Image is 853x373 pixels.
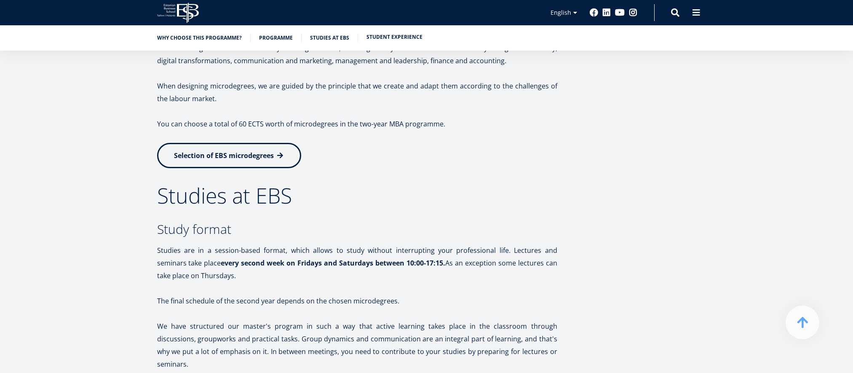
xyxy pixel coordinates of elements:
a: Programme [259,34,293,42]
input: Two-year MBA [2,129,8,134]
span: Technology Innovation MBA [10,139,81,147]
p: The final schedule of the second year depends on the chosen microdegrees. [157,295,557,307]
a: Why choose this programme? [157,34,242,42]
strong: every second week on Fridays and Saturdays between 10:00-17:15. [221,258,445,268]
a: Facebook [590,8,598,17]
a: Youtube [615,8,625,17]
span: Last Name [200,0,227,8]
p: When designing microdegrees, we are guided by the principle that we create and adapt them accordi... [157,80,557,105]
a: Studies at EBS [310,34,349,42]
input: One-year MBA (in Estonian) [2,118,8,123]
input: Technology Innovation MBA [2,140,8,145]
h3: Study format [157,223,557,236]
span: One-year MBA (in Estonian) [10,117,78,125]
a: Selection of EBS microdegrees [157,143,301,168]
a: Linkedin [602,8,611,17]
span: Two-year MBA [10,128,46,136]
a: Student experience [366,33,422,41]
span: Selection of EBS microdegrees [174,151,274,160]
a: Instagram [629,8,637,17]
p: Studies are in a session-based format, which allows to study without interrupting your profession... [157,244,557,282]
p: We have structured our master's program in such a way that active learning takes place in the cla... [157,320,557,370]
h2: Studies at EBS [157,185,557,206]
p: You can choose a total of 60 ECTS worth of microdegrees in the two-year MBA programme. [157,118,557,130]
